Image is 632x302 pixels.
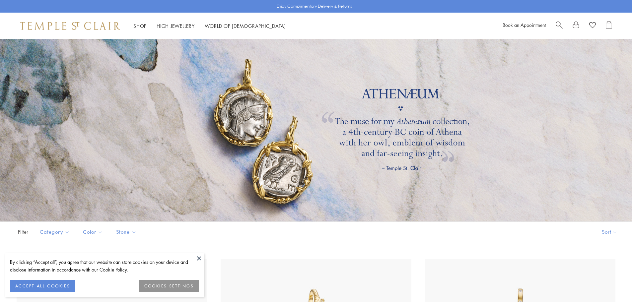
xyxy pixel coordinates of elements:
button: Category [35,224,75,239]
button: Show sort by [587,222,632,242]
button: Stone [111,224,141,239]
div: By clicking “Accept all”, you agree that our website can store cookies on your device and disclos... [10,258,199,273]
span: Color [80,228,108,236]
span: Stone [113,228,141,236]
button: Color [78,224,108,239]
span: Category [36,228,75,236]
a: Open Shopping Bag [606,21,612,31]
img: Temple St. Clair [20,22,120,30]
button: COOKIES SETTINGS [139,280,199,292]
a: Search [556,21,563,31]
p: Enjoy Complimentary Delivery & Returns [277,3,352,10]
button: ACCEPT ALL COOKIES [10,280,75,292]
a: Book an Appointment [503,22,546,28]
a: World of [DEMOGRAPHIC_DATA]World of [DEMOGRAPHIC_DATA] [205,23,286,29]
nav: Main navigation [133,22,286,30]
iframe: Gorgias live chat messenger [599,271,625,295]
a: High JewelleryHigh Jewellery [157,23,195,29]
a: View Wishlist [589,21,596,31]
a: ShopShop [133,23,147,29]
